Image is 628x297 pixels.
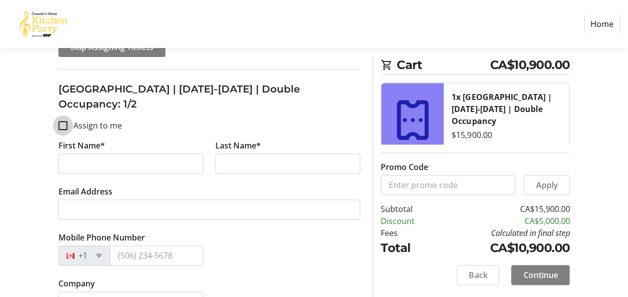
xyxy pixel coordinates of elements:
td: Fees [381,227,437,239]
span: Apply [536,179,558,191]
span: Cart [397,56,490,74]
label: First Name* [58,139,105,151]
label: Promo Code [381,161,428,173]
td: CA$15,900.00 [437,203,570,215]
span: Back [469,269,487,281]
label: Assign to me [67,119,122,131]
button: Skip Assigning Tickets [58,37,165,57]
a: Home [584,14,620,33]
label: Last Name* [215,139,261,151]
td: CA$5,000.00 [437,215,570,227]
td: CA$10,900.00 [437,239,570,257]
td: Calculated in final step [437,227,570,239]
td: Subtotal [381,203,437,215]
span: CA$10,900.00 [490,56,570,74]
td: Discount [381,215,437,227]
button: Continue [511,265,570,285]
label: Company [58,277,95,289]
label: Mobile Phone Number [58,231,145,243]
img: Canada’s Great Kitchen Party's Logo [8,4,79,44]
strong: 1x [GEOGRAPHIC_DATA] | [DATE]-[DATE] | Double Occupancy [452,91,552,126]
h3: [GEOGRAPHIC_DATA] | [DATE]-[DATE] | Double Occupancy: 1/2 [58,81,361,111]
td: Total [381,239,437,257]
button: Back [457,265,499,285]
span: Continue [523,269,558,281]
label: Email Address [58,185,112,197]
input: Enter promo code [381,175,516,195]
button: Apply [524,175,570,195]
input: (506) 234-5678 [110,245,203,265]
div: $15,900.00 [452,129,561,141]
